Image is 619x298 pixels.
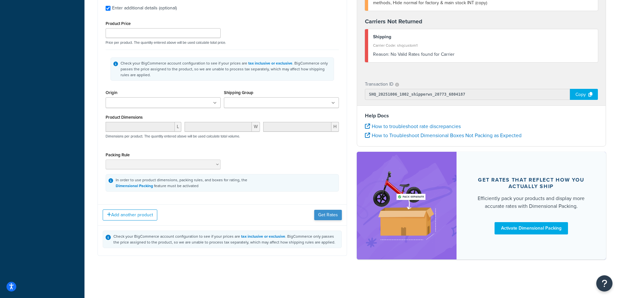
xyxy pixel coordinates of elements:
label: Product Price [106,21,131,26]
div: Check your BigCommerce account configuration to see if your prices are . BigCommerce only passes ... [121,60,331,78]
div: In order to use product dimensions, packing rules, and boxes for rating, the feature must be acti... [116,177,247,189]
button: Open Resource Center [596,275,613,292]
p: Dimensions per product. The quantity entered above will be used calculate total volume. [104,134,240,138]
a: How to troubleshoot rate discrepancies [365,123,461,130]
div: Enter additional details (optional) [112,4,177,13]
label: Product Dimensions [106,115,143,120]
label: Shipping Group [224,90,253,95]
span: H [331,122,339,132]
a: Dimensional Packing [116,183,153,189]
h4: Help Docs [365,112,598,120]
a: How to Troubleshoot Dimensional Boxes Not Packing as Expected [365,132,522,139]
div: Efficiently pack your products and display more accurate rates with Dimensional Packing. [472,194,591,210]
div: Get rates that reflect how you actually ship [472,176,591,189]
strong: Carriers Not Returned [365,17,422,26]
div: Carrier Code: shqcustom1 [373,41,593,50]
span: Reason: [373,51,389,58]
button: Get Rates [314,210,342,220]
p: Transaction ID [365,80,393,89]
span: W [252,122,260,132]
span: L [175,122,181,132]
a: Activate Dimensional Packing [495,222,568,234]
a: tax inclusive or exclusive [248,60,292,66]
label: Origin [106,90,117,95]
img: feature-image-dim-d40ad3071a2b3c8e08177464837368e35600d3c5e73b18a22c1e4bb210dc32ac.png [367,161,447,249]
button: Add another product [103,209,157,221]
label: Packing Rule [106,152,130,157]
a: tax inclusive or exclusive [241,233,285,239]
div: Shipping [373,32,593,42]
div: Check your BigCommerce account configuration to see if your prices are . BigCommerce only passes ... [113,233,339,245]
p: Price per product. The quantity entered above will be used calculate total price. [104,40,341,45]
input: Enter additional details (optional) [106,6,110,11]
div: No Valid Rates found for Carrier [373,50,593,59]
div: Copy [570,89,598,100]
